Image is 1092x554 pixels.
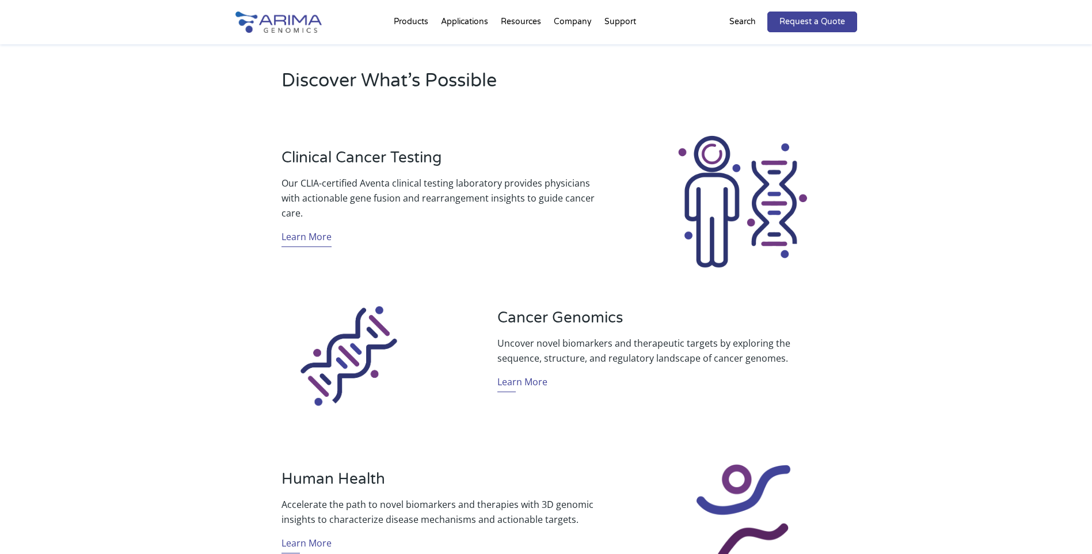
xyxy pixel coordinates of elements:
[281,536,332,553] a: Learn More
[281,286,418,423] img: Sequencing_Icon_Arima Genomics
[497,309,811,336] h3: Cancer Genomics
[281,229,332,247] a: Learn More
[281,149,595,176] h3: Clinical Cancer Testing
[497,336,811,366] p: Uncover novel biomarkers and therapeutic targets by exploring the sequence, structure, and regula...
[1034,499,1092,554] iframe: Chat Widget
[767,12,857,32] a: Request a Quote
[497,374,547,392] a: Learn More
[281,176,595,221] p: Our CLIA-certified Aventa clinical testing laboratory provides physicians with actionable gene fu...
[235,12,322,33] img: Arima-Genomics-logo
[281,497,595,527] p: Accelerate the path to novel biomarkers and therapies with 3D genomic insights to characterize di...
[729,14,756,29] p: Search
[281,470,595,497] h3: Human Health
[281,68,693,103] h2: Discover What’s Possible
[674,134,811,271] img: Clinical Testing Icon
